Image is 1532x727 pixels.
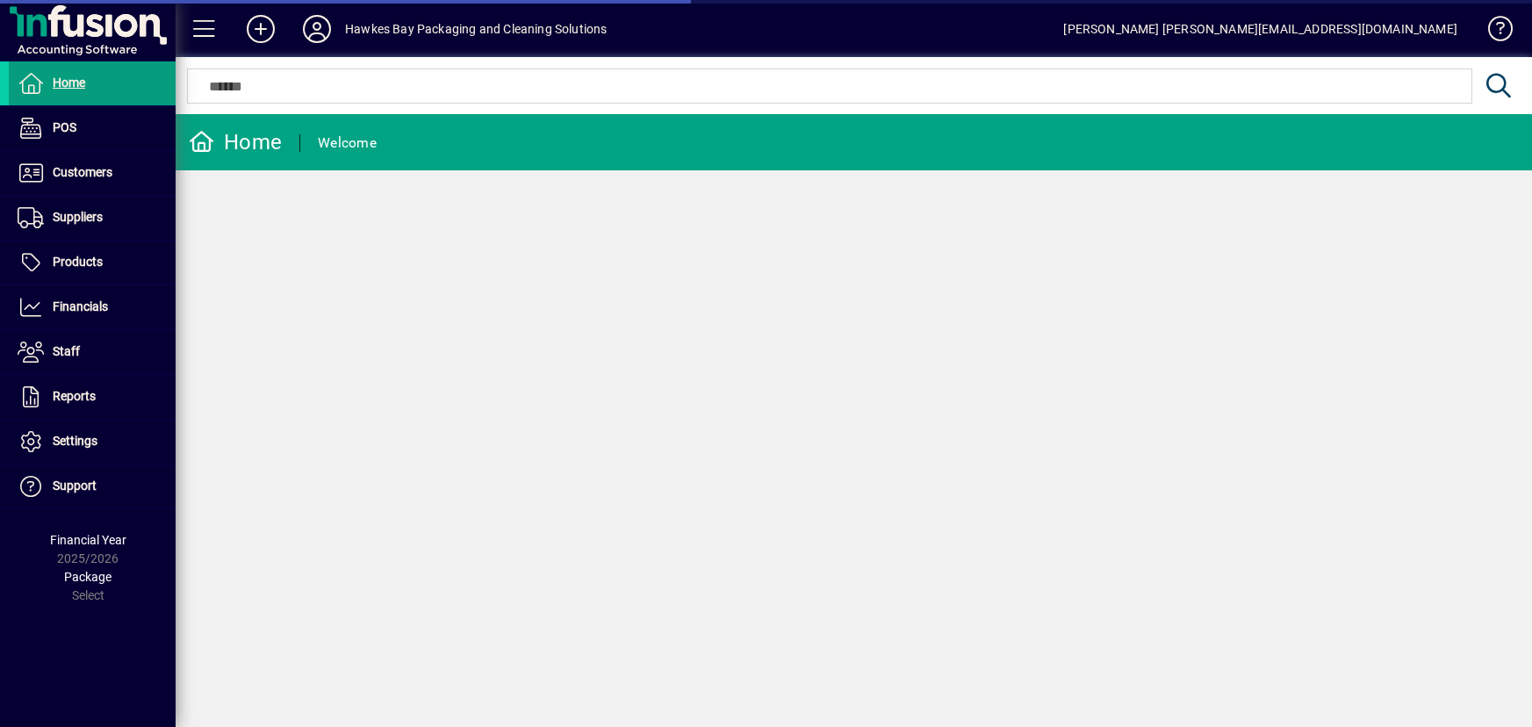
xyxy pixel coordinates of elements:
span: Reports [53,389,96,403]
button: Profile [289,13,345,45]
a: Knowledge Base [1475,4,1510,61]
div: Welcome [318,129,377,157]
a: Support [9,464,176,508]
span: POS [53,120,76,134]
div: Home [189,128,282,156]
a: Financials [9,285,176,329]
a: Products [9,241,176,284]
span: Staff [53,344,80,358]
a: Reports [9,375,176,419]
span: Customers [53,165,112,179]
span: Support [53,479,97,493]
button: Add [233,13,289,45]
a: Suppliers [9,196,176,240]
div: Hawkes Bay Packaging and Cleaning Solutions [345,15,608,43]
span: Package [64,570,111,584]
span: Suppliers [53,210,103,224]
span: Settings [53,434,97,448]
a: POS [9,106,176,150]
a: Customers [9,151,176,195]
span: Financial Year [50,533,126,547]
span: Financials [53,299,108,313]
div: [PERSON_NAME] [PERSON_NAME][EMAIL_ADDRESS][DOMAIN_NAME] [1063,15,1457,43]
a: Settings [9,420,176,464]
a: Staff [9,330,176,374]
span: Home [53,76,85,90]
span: Products [53,255,103,269]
